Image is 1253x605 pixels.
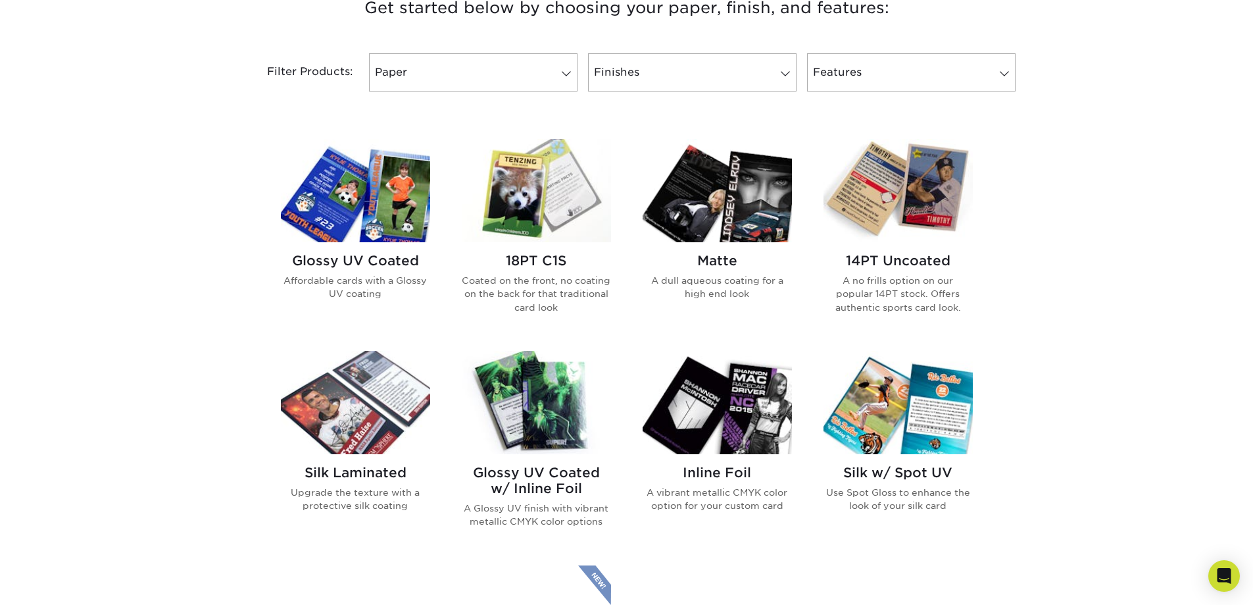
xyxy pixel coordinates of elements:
a: Finishes [588,53,797,92]
img: Glossy UV Coated Trading Cards [281,139,430,242]
a: Glossy UV Coated w/ Inline Foil Trading Cards Glossy UV Coated w/ Inline Foil A Glossy UV finish ... [462,351,611,550]
a: Features [807,53,1016,92]
h2: Glossy UV Coated w/ Inline Foil [462,465,611,496]
a: Paper [369,53,577,92]
p: A vibrant metallic CMYK color option for your custom card [643,486,792,513]
a: Matte Trading Cards Matte A dull aqueous coating for a high end look [643,139,792,335]
p: Use Spot Gloss to enhance the look of your silk card [823,486,973,513]
img: New Product [578,566,611,605]
a: 18PT C1S Trading Cards 18PT C1S Coated on the front, no coating on the back for that traditional ... [462,139,611,335]
img: Inline Foil Trading Cards [643,351,792,454]
p: A Glossy UV finish with vibrant metallic CMYK color options [462,502,611,529]
p: A dull aqueous coating for a high end look [643,274,792,301]
h2: 18PT C1S [462,253,611,269]
img: Silk Laminated Trading Cards [281,351,430,454]
p: Upgrade the texture with a protective silk coating [281,486,430,513]
h2: 14PT Uncoated [823,253,973,269]
p: Coated on the front, no coating on the back for that traditional card look [462,274,611,314]
a: Silk Laminated Trading Cards Silk Laminated Upgrade the texture with a protective silk coating [281,351,430,550]
h2: Matte [643,253,792,269]
div: Filter Products: [232,53,364,92]
a: Glossy UV Coated Trading Cards Glossy UV Coated Affordable cards with a Glossy UV coating [281,139,430,335]
a: 14PT Uncoated Trading Cards 14PT Uncoated A no frills option on our popular 14PT stock. Offers au... [823,139,973,335]
h2: Inline Foil [643,465,792,481]
img: Glossy UV Coated w/ Inline Foil Trading Cards [462,351,611,454]
img: Silk w/ Spot UV Trading Cards [823,351,973,454]
a: Inline Foil Trading Cards Inline Foil A vibrant metallic CMYK color option for your custom card [643,351,792,550]
img: 14PT Uncoated Trading Cards [823,139,973,242]
img: Matte Trading Cards [643,139,792,242]
p: Affordable cards with a Glossy UV coating [281,274,430,301]
p: A no frills option on our popular 14PT stock. Offers authentic sports card look. [823,274,973,314]
h2: Silk Laminated [281,465,430,481]
h2: Silk w/ Spot UV [823,465,973,481]
h2: Glossy UV Coated [281,253,430,269]
a: Silk w/ Spot UV Trading Cards Silk w/ Spot UV Use Spot Gloss to enhance the look of your silk card [823,351,973,550]
img: 18PT C1S Trading Cards [462,139,611,242]
div: Open Intercom Messenger [1208,560,1240,592]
